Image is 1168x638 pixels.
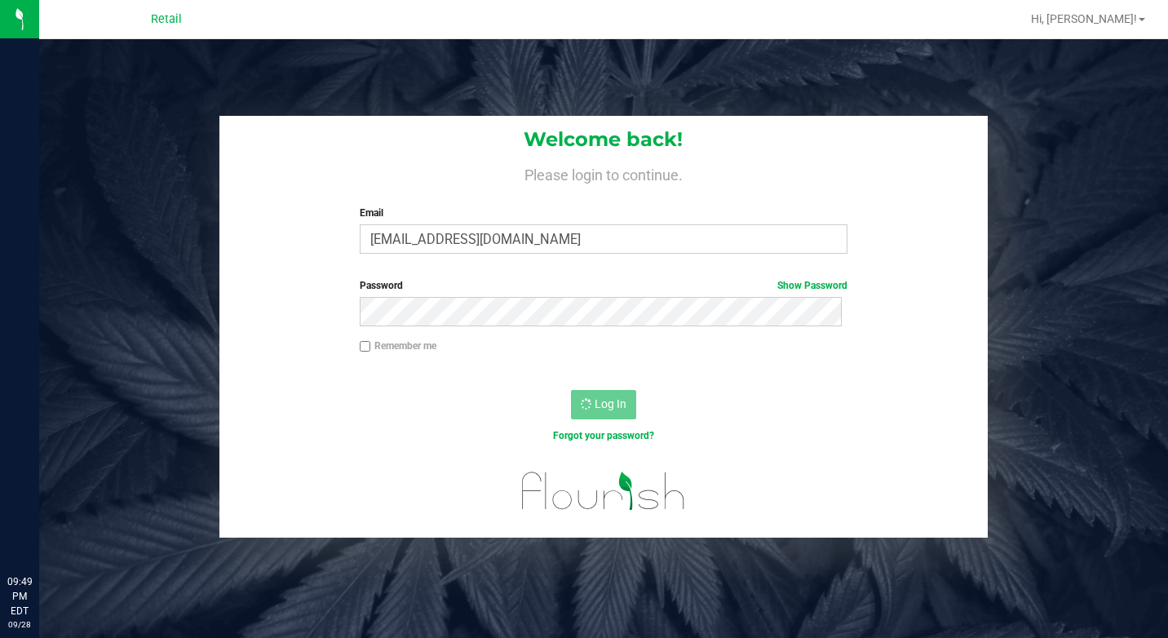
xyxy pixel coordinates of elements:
[1031,12,1137,25] span: Hi, [PERSON_NAME]!
[219,163,989,183] h4: Please login to continue.
[7,574,32,618] p: 09:49 PM EDT
[777,280,847,291] a: Show Password
[151,12,182,27] span: Retail
[595,397,626,410] span: Log In
[507,460,700,522] img: flourish_logo.svg
[553,430,654,441] a: Forgot your password?
[7,618,32,631] p: 09/28
[360,280,403,291] span: Password
[219,129,989,150] h1: Welcome back!
[360,339,436,353] label: Remember me
[360,206,847,220] label: Email
[571,390,636,419] button: Log In
[360,341,371,352] input: Remember me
